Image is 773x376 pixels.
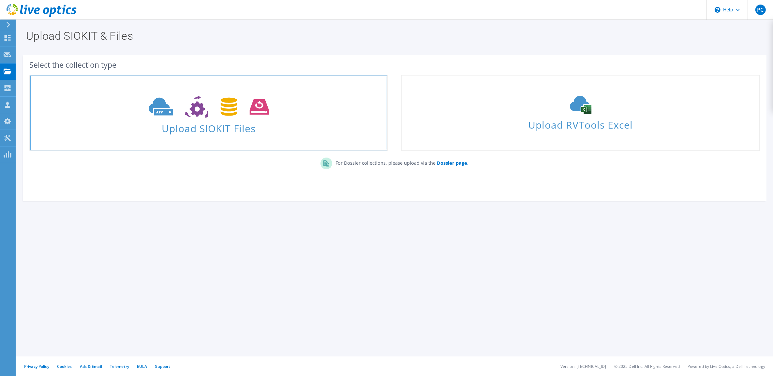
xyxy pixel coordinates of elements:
[137,364,147,369] a: EULA
[688,364,765,369] li: Powered by Live Optics, a Dell Technology
[614,364,680,369] li: © 2025 Dell Inc. All Rights Reserved
[24,364,49,369] a: Privacy Policy
[755,5,766,15] span: PC
[26,30,760,41] h1: Upload SIOKIT & Files
[437,160,468,166] b: Dossier page.
[29,75,388,151] a: Upload SIOKIT Files
[29,61,760,68] div: Select the collection type
[30,119,387,133] span: Upload SIOKIT Files
[436,160,468,166] a: Dossier page.
[402,116,759,130] span: Upload RVTools Excel
[57,364,72,369] a: Cookies
[401,75,760,151] a: Upload RVTools Excel
[110,364,129,369] a: Telemetry
[80,364,102,369] a: Ads & Email
[155,364,170,369] a: Support
[332,158,468,167] p: For Dossier collections, please upload via the
[715,7,721,13] svg: \n
[560,364,606,369] li: Version: [TECHNICAL_ID]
